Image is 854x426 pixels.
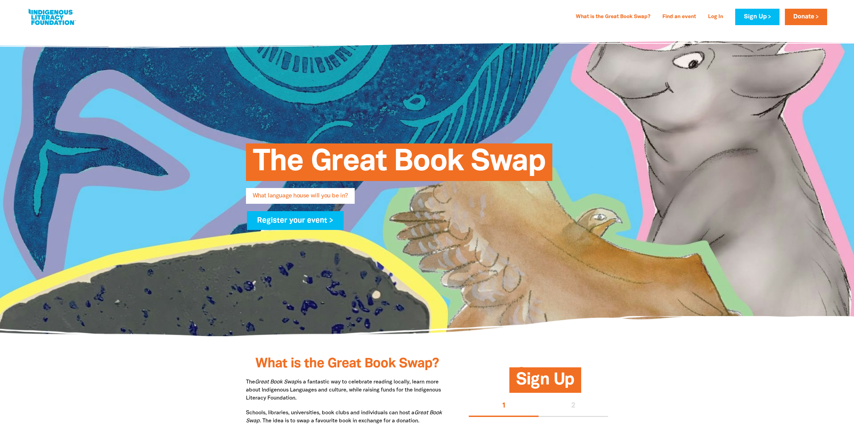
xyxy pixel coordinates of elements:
a: Find an event [658,12,700,22]
a: Register your event > [247,211,344,230]
a: What is the Great Book Swap? [572,12,654,22]
span: What is the Great Book Swap? [255,358,439,370]
span: Sign Up [516,372,574,393]
span: What language house will you be in? [253,193,348,204]
em: Great Book Swap [255,380,298,384]
span: The Great Book Swap [253,148,546,181]
button: Stage 1 [469,395,539,417]
p: The is a fantastic way to celebrate reading locally, learn more about Indigenous Languages and cu... [246,378,449,402]
a: Donate [785,9,827,25]
a: Sign Up [735,9,779,25]
em: Great Book Swap [246,411,442,423]
a: Log In [704,12,727,22]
